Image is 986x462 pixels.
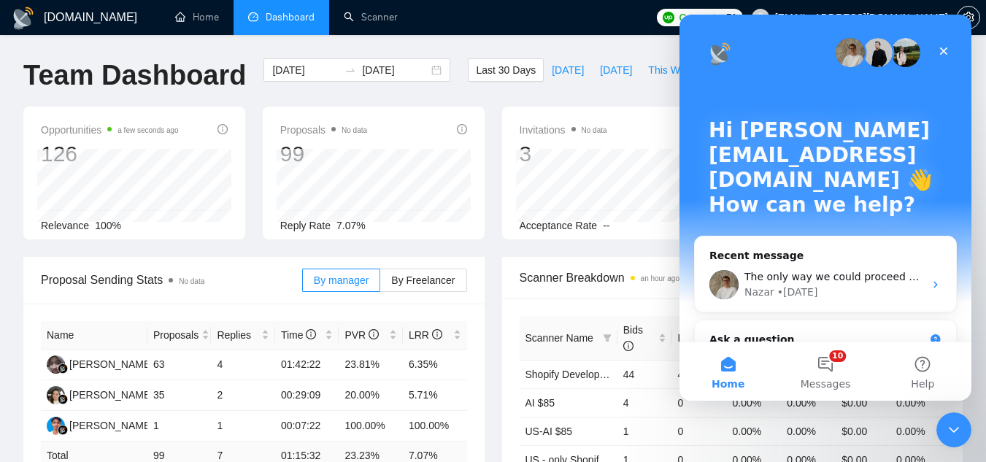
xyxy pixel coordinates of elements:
[836,388,890,417] td: $0.00
[432,329,442,339] span: info-circle
[23,58,246,93] h1: Team Dashboard
[781,388,836,417] td: 0.00%
[217,327,258,343] span: Replies
[272,62,339,78] input: Start date
[280,220,331,231] span: Reply Rate
[679,9,723,26] span: Connects:
[672,388,727,417] td: 0
[617,360,672,388] td: 44
[640,58,704,82] button: This Week
[41,220,89,231] span: Relevance
[520,269,946,287] span: Scanner Breakdown
[672,360,727,388] td: 4
[957,6,980,29] button: setting
[147,321,212,350] th: Proposals
[726,9,737,26] span: 51
[47,419,153,431] a: A[PERSON_NAME]
[211,350,275,380] td: 4
[641,274,679,282] time: an hour ago
[582,126,607,134] span: No data
[957,12,980,23] a: setting
[342,126,367,134] span: No data
[520,140,607,168] div: 3
[600,62,632,78] span: [DATE]
[623,341,633,351] span: info-circle
[217,124,228,134] span: info-circle
[95,220,121,231] span: 100%
[344,329,379,341] span: PVR
[211,380,275,411] td: 2
[339,411,403,442] td: 100.00%
[41,140,179,168] div: 126
[409,329,442,341] span: LRR
[47,388,153,400] a: LA[PERSON_NAME]
[147,411,212,442] td: 1
[69,387,153,403] div: [PERSON_NAME]
[179,277,204,285] span: No data
[525,397,555,409] a: AI $85
[726,388,781,417] td: 0.00%
[525,332,593,344] span: Scanner Name
[890,388,945,417] td: 0.00%
[603,334,612,342] span: filter
[544,58,592,82] button: [DATE]
[476,62,536,78] span: Last 30 Days
[280,121,367,139] span: Proposals
[41,271,302,289] span: Proposal Sending Stats
[890,417,945,445] td: 0.00%
[525,369,642,380] a: Shopify Development $60
[47,358,177,369] a: NF[PERSON_NAME] Ayra
[306,329,316,339] span: info-circle
[339,380,403,411] td: 20.00%
[391,274,455,286] span: By Freelancer
[344,64,356,76] span: to
[836,417,890,445] td: $0.00
[314,274,369,286] span: By manager
[336,220,366,231] span: 7.07%
[520,220,598,231] span: Acceptance Rate
[211,411,275,442] td: 1
[147,380,212,411] td: 35
[617,388,672,417] td: 4
[623,324,643,352] span: Bids
[617,417,672,445] td: 1
[47,355,65,374] img: NF
[672,417,727,445] td: 0
[69,417,153,434] div: [PERSON_NAME]
[958,12,979,23] span: setting
[275,380,339,411] td: 00:29:09
[153,327,199,343] span: Proposals
[58,425,68,435] img: gigradar-bm.png
[47,386,65,404] img: LA
[468,58,544,82] button: Last 30 Days
[118,126,178,134] time: a few seconds ago
[344,64,356,76] span: swap-right
[248,12,258,22] span: dashboard
[403,380,467,411] td: 5.71%
[755,12,766,23] span: user
[275,350,339,380] td: 01:42:22
[69,356,177,372] div: [PERSON_NAME] Ayra
[525,426,573,437] a: US-AI $85
[552,62,584,78] span: [DATE]
[344,11,398,23] a: searchScanner
[781,417,836,445] td: 0.00%
[58,363,68,374] img: gigradar-bm.png
[58,394,68,404] img: gigradar-bm.png
[41,321,147,350] th: Name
